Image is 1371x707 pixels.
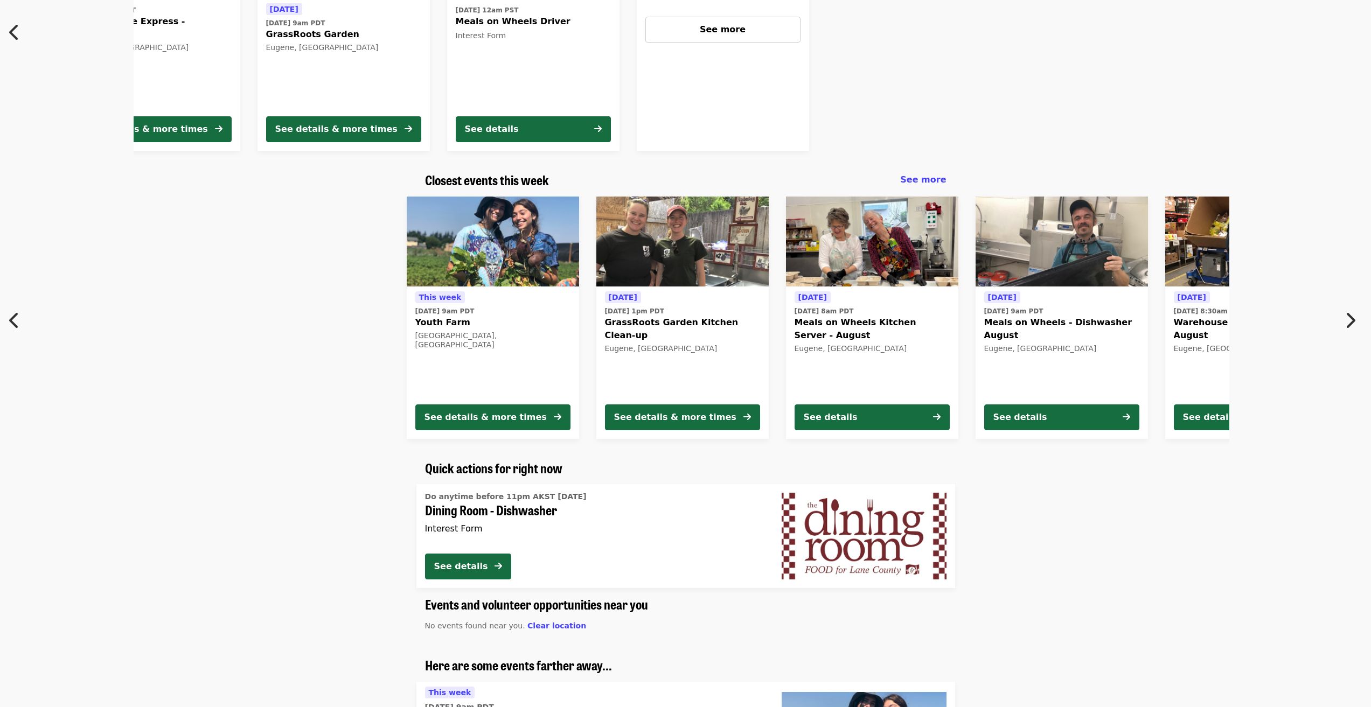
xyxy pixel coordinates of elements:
[605,306,664,316] time: [DATE] 1pm PDT
[415,306,475,316] time: [DATE] 9am PDT
[782,493,947,579] img: Dining Room - Dishwasher organized by FOOD For Lane County
[266,116,421,142] button: See details & more times
[266,18,325,28] time: [DATE] 9am PDT
[266,43,421,52] div: Eugene, [GEOGRAPHIC_DATA]
[1174,344,1329,353] div: Eugene, [GEOGRAPHIC_DATA]
[425,655,612,674] span: Here are some events farther away...
[415,331,570,349] div: [GEOGRAPHIC_DATA], [GEOGRAPHIC_DATA]
[1165,197,1338,287] img: Warehouse Sorting Food - August organized by FOOD For Lane County
[976,197,1148,287] img: Meals on Wheels - Dishwasher August organized by FOOD For Lane County
[1174,306,1244,316] time: [DATE] 8:30am PDT
[9,22,20,43] i: chevron-left icon
[407,197,579,287] img: Youth Farm organized by FOOD For Lane County
[456,31,506,40] span: Interest Form
[594,124,602,134] i: arrow-right icon
[700,24,746,34] span: See more
[614,411,736,424] div: See details & more times
[425,492,587,501] span: Do anytime before 11pm AKST [DATE]
[1345,310,1355,331] i: chevron-right icon
[795,306,854,316] time: [DATE] 8am PDT
[596,197,769,439] a: See details for "GrassRoots Garden Kitchen Clean-up"
[795,344,950,353] div: Eugene, [GEOGRAPHIC_DATA]
[495,561,502,571] i: arrow-right icon
[1174,404,1329,430] button: See details
[215,124,222,134] i: arrow-right icon
[419,293,462,302] span: This week
[456,116,611,142] button: See details
[407,197,579,439] a: See details for "Youth Farm"
[76,15,232,41] span: Food Rescue Express - September
[9,310,20,331] i: chevron-left icon
[424,411,547,424] div: See details & more times
[795,404,950,430] button: See details
[993,411,1047,424] div: See details
[425,502,764,518] span: Dining Room - Dishwasher
[1174,316,1329,342] span: Warehouse Sorting Food - August
[743,412,751,422] i: arrow-right icon
[86,123,208,136] div: See details & more times
[405,124,412,134] i: arrow-right icon
[976,197,1148,439] a: See details for "Meals on Wheels - Dishwasher August"
[1123,412,1130,422] i: arrow-right icon
[900,173,946,186] a: See more
[988,293,1017,302] span: [DATE]
[425,170,549,189] span: Closest events this week
[798,293,827,302] span: [DATE]
[984,344,1139,353] div: Eugene, [GEOGRAPHIC_DATA]
[275,123,398,136] div: See details & more times
[984,306,1043,316] time: [DATE] 9am PDT
[270,5,298,13] span: [DATE]
[415,316,570,329] span: Youth Farm
[266,28,421,41] span: GrassRoots Garden
[425,458,562,477] span: Quick actions for right now
[76,43,232,52] div: Eugene, [GEOGRAPHIC_DATA]
[786,197,958,439] a: See details for "Meals on Wheels Kitchen Server - August"
[465,123,519,136] div: See details
[425,554,511,579] button: See details
[1335,305,1371,335] button: Next item
[554,412,561,422] i: arrow-right icon
[804,411,858,424] div: See details
[425,172,549,188] a: Closest events this week
[429,688,471,697] span: This week
[1178,293,1206,302] span: [DATE]
[425,621,525,630] span: No events found near you.
[984,404,1139,430] button: See details
[596,197,769,287] img: GrassRoots Garden Kitchen Clean-up organized by FOOD For Lane County
[416,172,955,188] div: Closest events this week
[1183,411,1237,424] div: See details
[605,344,760,353] div: Eugene, [GEOGRAPHIC_DATA]
[609,293,637,302] span: [DATE]
[605,404,760,430] button: See details & more times
[984,316,1139,342] span: Meals on Wheels - Dishwasher August
[425,594,648,613] span: Events and volunteer opportunities near you
[527,620,586,632] button: Clear location
[415,404,570,430] button: See details & more times
[933,412,941,422] i: arrow-right icon
[434,560,488,573] div: See details
[900,174,946,185] span: See more
[416,484,955,587] a: See details for "Dining Room - Dishwasher"
[527,621,586,630] span: Clear location
[425,523,483,534] span: Interest Form
[786,197,958,287] img: Meals on Wheels Kitchen Server - August organized by FOOD For Lane County
[795,316,950,342] span: Meals on Wheels Kitchen Server - August
[1165,197,1338,439] a: See details for "Warehouse Sorting Food - August"
[456,5,519,15] time: [DATE] 12am PST
[76,116,232,142] button: See details & more times
[645,17,801,43] button: See more
[456,15,611,28] span: Meals on Wheels Driver
[605,316,760,342] span: GrassRoots Garden Kitchen Clean-up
